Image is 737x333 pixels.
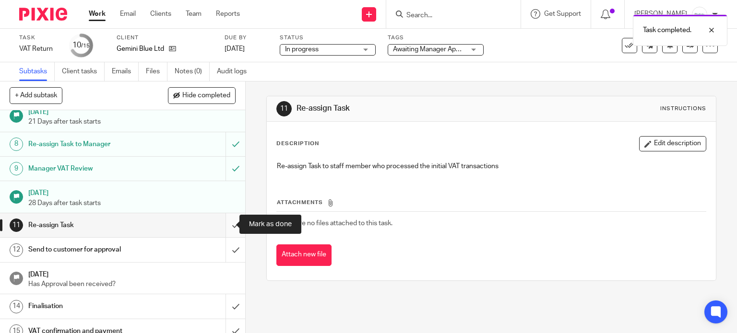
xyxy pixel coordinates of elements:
[28,186,236,198] h1: [DATE]
[276,101,292,116] div: 11
[643,25,691,35] p: Task completed.
[276,244,332,266] button: Attach new file
[81,43,90,48] small: /15
[19,8,67,21] img: Pixie
[182,92,230,100] span: Hide completed
[639,136,706,151] button: Edit description
[186,9,202,19] a: Team
[117,34,213,42] label: Client
[28,299,154,313] h1: Finalisation
[276,140,319,148] p: Description
[277,200,323,205] span: Attachments
[28,218,154,232] h1: Re-assign Task
[10,243,23,257] div: 12
[112,62,139,81] a: Emails
[89,9,106,19] a: Work
[19,62,55,81] a: Subtasks
[117,44,164,54] p: Gemini Blue Ltd
[146,62,167,81] a: Files
[10,300,23,313] div: 14
[28,161,154,176] h1: Manager VAT Review
[28,137,154,151] h1: Re-assign Task to Manager
[28,198,236,208] p: 28 Days after task starts
[280,34,376,42] label: Status
[277,220,392,227] span: There are no files attached to this task.
[10,138,23,151] div: 8
[19,44,58,54] div: VAT Return
[692,7,707,22] img: Infinity%20Logo%20with%20Whitespace%20.png
[28,242,154,257] h1: Send to customer for approval
[10,162,23,175] div: 9
[28,279,236,289] p: Has Approval been received?
[10,87,62,103] button: + Add subtask
[10,218,23,232] div: 11
[217,62,254,81] a: Audit logs
[28,267,236,279] h1: [DATE]
[120,9,136,19] a: Email
[72,40,90,51] div: 10
[28,105,236,117] h1: [DATE]
[216,9,240,19] a: Reports
[19,34,58,42] label: Task
[28,117,236,126] p: 21 Days after task starts
[225,46,245,52] span: [DATE]
[225,34,268,42] label: Due by
[285,46,319,53] span: In progress
[297,103,511,114] h1: Re-assign Task
[277,161,706,171] p: Re-assign Task to staff member who processed the initial VAT transactions
[393,46,474,53] span: Awaiting Manager Approval
[150,9,171,19] a: Clients
[62,62,105,81] a: Client tasks
[175,62,210,81] a: Notes (0)
[660,105,706,113] div: Instructions
[168,87,236,103] button: Hide completed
